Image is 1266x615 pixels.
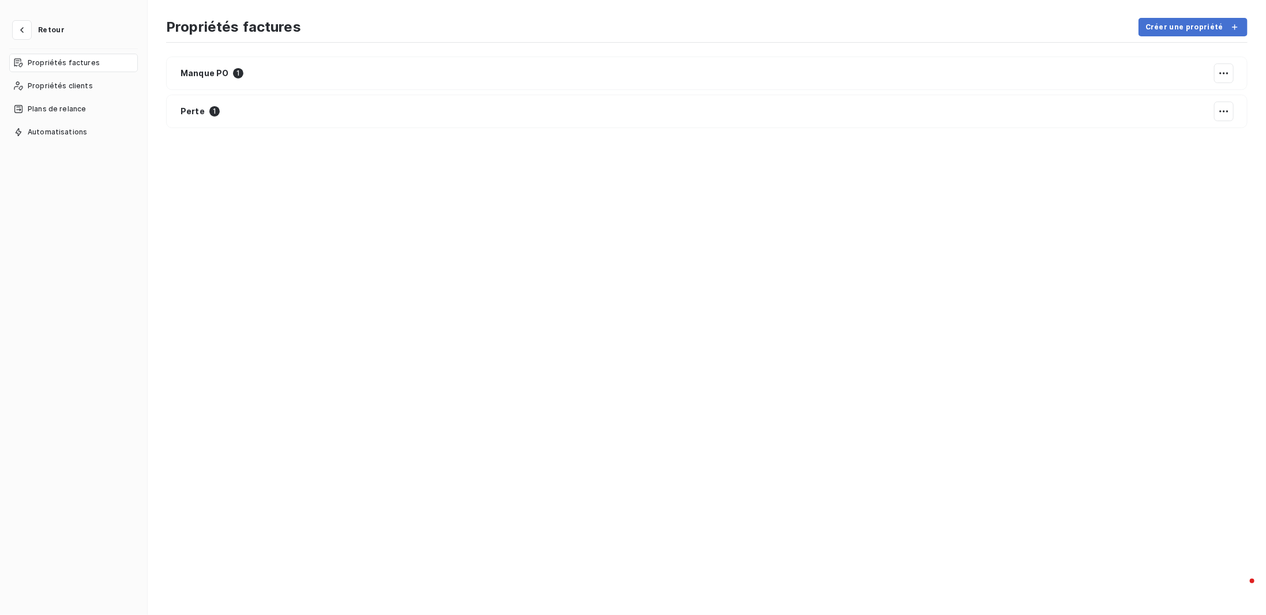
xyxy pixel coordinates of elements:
span: Propriétés factures [28,58,100,68]
span: Propriétés clients [28,81,93,91]
span: Automatisations [28,127,87,137]
span: 1 [209,106,220,117]
a: Propriétés clients [9,77,138,95]
span: Perte [181,106,205,117]
button: Créer une propriété [1139,18,1248,36]
a: Propriétés factures [9,54,138,72]
button: Retour [9,21,74,39]
span: Manque PO [181,67,228,79]
span: Retour [38,27,65,33]
span: Plans de relance [28,104,86,114]
a: Plans de relance [9,100,138,118]
a: Automatisations [9,123,138,141]
h3: Propriétés factures [166,17,301,37]
span: 1 [233,68,243,78]
iframe: Intercom live chat [1227,576,1254,603]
